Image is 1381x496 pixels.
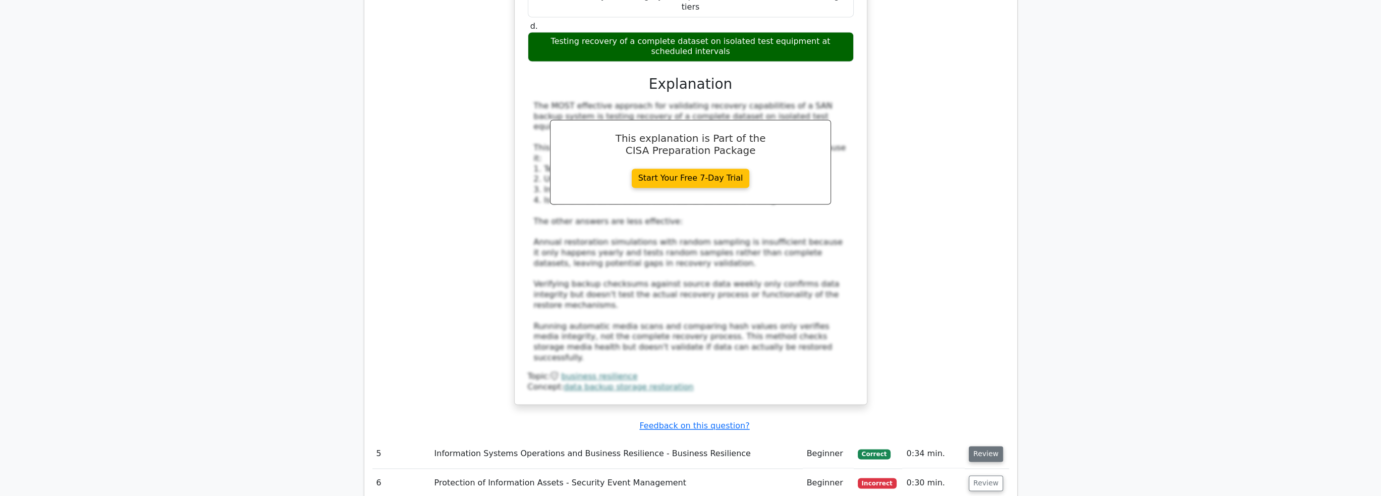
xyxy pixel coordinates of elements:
a: business resilience [561,371,637,381]
td: Beginner [803,439,854,468]
button: Review [969,446,1003,462]
a: Start Your Free 7-Day Trial [632,169,750,188]
span: d. [530,21,538,31]
div: The MOST effective approach for validating recovery capabilities of a SAN backup system is testin... [534,101,848,363]
span: Correct [858,449,891,459]
h3: Explanation [534,76,848,93]
td: 0:34 min. [902,439,964,468]
td: 5 [372,439,430,468]
button: Review [969,475,1003,491]
div: Testing recovery of a complete dataset on isolated test equipment at scheduled intervals [528,32,854,62]
a: data backup storage restoration [564,382,693,392]
a: Feedback on this question? [639,421,749,430]
div: Topic: [528,371,854,382]
td: Information Systems Operations and Business Resilience - Business Resilience [430,439,803,468]
div: Concept: [528,382,854,393]
span: Incorrect [858,478,897,488]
